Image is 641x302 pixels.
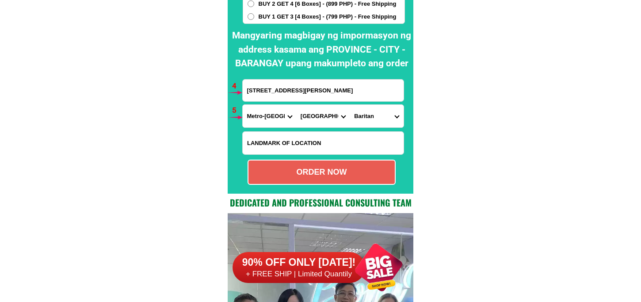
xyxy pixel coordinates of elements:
h6: + FREE SHIP | Limited Quantily [233,269,365,279]
h6: 4 [232,80,242,92]
h2: Dedicated and professional consulting team [228,196,413,209]
span: BUY 1 GET 3 [4 Boxes] - (799 PHP) - Free Shipping [259,12,397,21]
h6: 90% OFF ONLY [DATE]! [233,256,365,269]
h6: 5 [232,105,242,116]
select: Select commune [350,105,403,127]
select: Select province [243,105,296,127]
h2: Mangyaring magbigay ng impormasyon ng address kasama ang PROVINCE - CITY - BARANGAY upang makumpl... [230,29,413,71]
input: BUY 1 GET 3 [4 Boxes] - (799 PHP) - Free Shipping [248,13,254,20]
input: BUY 2 GET 4 [6 Boxes] - (899 PHP) - Free Shipping [248,0,254,7]
input: Input address [243,80,404,101]
input: Input LANDMARKOFLOCATION [243,132,404,154]
div: ORDER NOW [248,166,395,178]
select: Select district [296,105,350,127]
